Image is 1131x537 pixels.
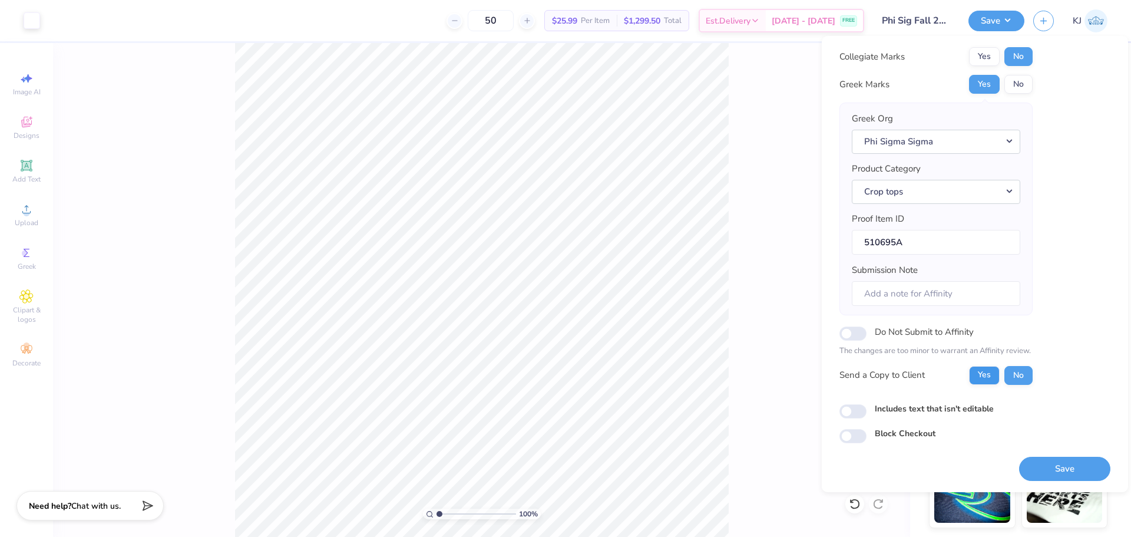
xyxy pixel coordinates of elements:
img: Kendra Jingco [1084,9,1107,32]
span: Add Text [12,174,41,184]
button: Yes [969,47,1000,66]
strong: Need help? [29,500,71,512]
span: KJ [1073,14,1082,28]
span: Per Item [581,15,610,27]
span: $1,299.50 [624,15,660,27]
span: Upload [15,218,38,228]
label: Includes text that isn't editable [875,403,994,415]
button: Crop tops [852,180,1020,204]
span: Decorate [12,358,41,368]
span: Total [664,15,682,27]
input: – – [468,10,514,31]
img: Glow in the Dark Ink [934,464,1010,523]
a: KJ [1073,9,1107,32]
button: Phi Sigma Sigma [852,130,1020,154]
button: Yes [969,366,1000,385]
span: Image AI [13,87,41,97]
img: Water based Ink [1027,464,1103,523]
span: Chat with us. [71,500,121,512]
span: Est. Delivery [706,15,750,27]
span: [DATE] - [DATE] [772,15,835,27]
span: $25.99 [552,15,577,27]
span: 100 % [519,509,538,519]
label: Product Category [852,162,921,176]
label: Proof Item ID [852,212,904,226]
span: Designs [14,131,39,140]
label: Block Checkout [875,427,935,440]
button: No [1004,47,1033,66]
div: Collegiate Marks [839,50,905,64]
button: Save [968,11,1024,31]
p: The changes are too minor to warrant an Affinity review. [839,345,1033,357]
div: Send a Copy to Client [839,368,925,382]
label: Do Not Submit to Affinity [875,324,974,340]
label: Greek Org [852,112,893,126]
button: No [1004,75,1033,94]
span: FREE [842,17,855,25]
button: No [1004,366,1033,385]
span: Greek [18,262,36,271]
button: Yes [969,75,1000,94]
label: Submission Note [852,263,918,277]
button: Save [1019,457,1110,481]
input: Untitled Design [873,9,960,32]
input: Add a note for Affinity [852,281,1020,307]
div: Greek Marks [839,78,889,91]
span: Clipart & logos [6,305,47,324]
